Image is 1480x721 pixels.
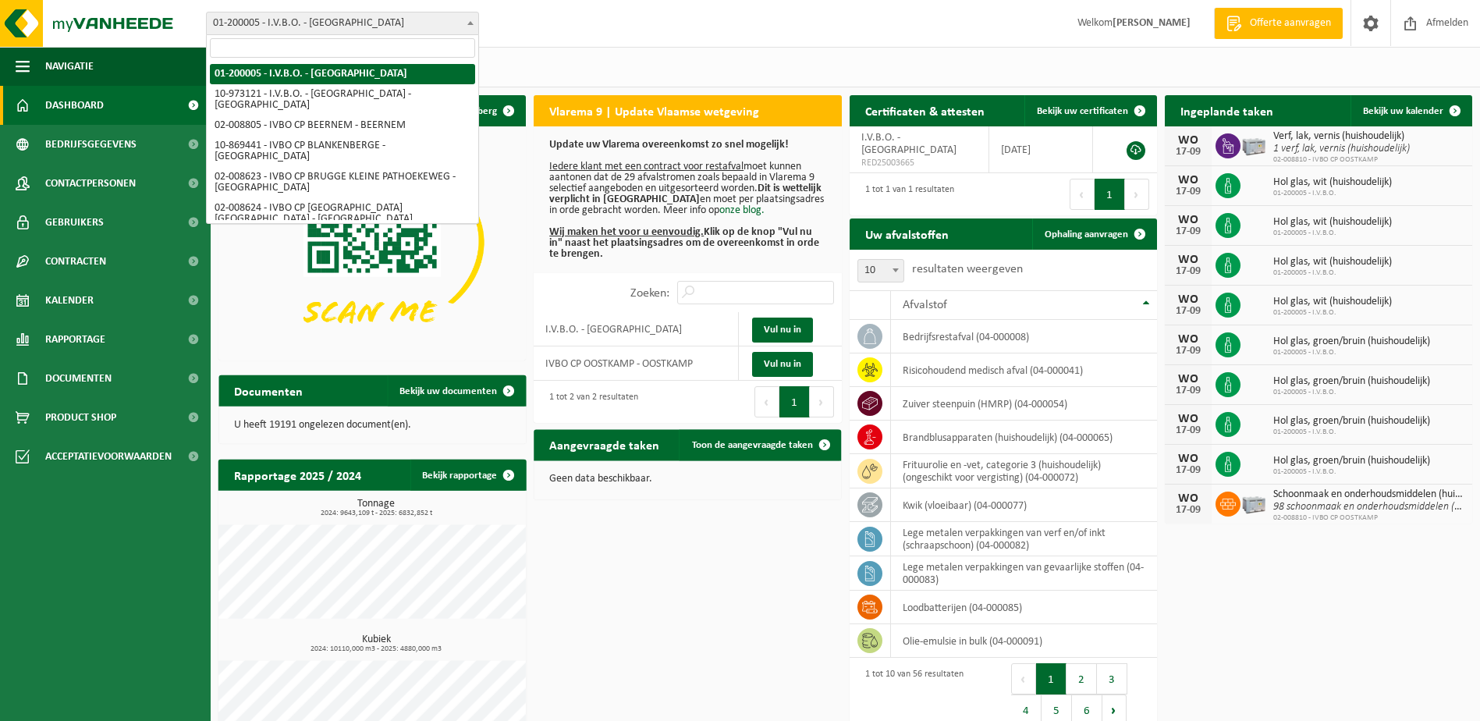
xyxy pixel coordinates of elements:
a: Ophaling aanvragen [1032,218,1155,250]
td: kwik (vloeibaar) (04-000077) [891,488,1157,522]
div: WO [1173,174,1204,186]
span: Navigatie [45,47,94,86]
td: frituurolie en -vet, categorie 3 (huishoudelijk) (ongeschikt voor vergisting) (04-000072) [891,454,1157,488]
button: 1 [1095,179,1125,210]
h2: Vlarema 9 | Update Vlaamse wetgeving [534,95,775,126]
div: 1 tot 2 van 2 resultaten [541,385,638,419]
div: 1 tot 1 van 1 resultaten [857,177,954,211]
img: PB-LB-0680-HPE-GY-11 [1240,489,1267,516]
div: WO [1173,453,1204,465]
span: Rapportage [45,320,105,359]
span: 01-200005 - I.V.B.O. [1273,268,1392,278]
span: Contactpersonen [45,164,136,203]
strong: [PERSON_NAME] [1113,17,1191,29]
div: WO [1173,293,1204,306]
button: Previous [754,386,779,417]
i: 1 verf, lak, vernis (huishoudelijk) [1273,143,1410,154]
td: bedrijfsrestafval (04-000008) [891,320,1157,353]
span: 01-200005 - I.V.B.O. [1273,467,1430,477]
td: [DATE] [989,126,1093,173]
div: WO [1173,413,1204,425]
span: Toon de aangevraagde taken [692,440,813,450]
span: Documenten [45,359,112,398]
label: Zoeken: [630,287,669,300]
span: Schoonmaak en onderhoudsmiddelen (huishoudelijk) [1273,488,1464,501]
h2: Uw afvalstoffen [850,218,964,249]
li: 01-200005 - I.V.B.O. - [GEOGRAPHIC_DATA] [210,64,475,84]
span: 02-008810 - IVBO CP OOSTKAMP [1273,513,1464,523]
td: lege metalen verpakkingen van verf en/of inkt (schraapschoon) (04-000082) [891,522,1157,556]
button: 3 [1097,663,1127,694]
td: brandblusapparaten (huishoudelijk) (04-000065) [891,421,1157,454]
u: Wij maken het voor u eenvoudig. [549,226,704,238]
span: 01-200005 - I.V.B.O. [1273,388,1430,397]
button: Next [810,386,834,417]
a: Bekijk uw documenten [387,375,524,407]
td: IVBO CP OOSTKAMP - OOSTKAMP [534,346,739,381]
p: U heeft 19191 ongelezen document(en). [234,420,510,431]
h3: Kubiek [226,634,526,653]
span: RED25003665 [861,157,978,169]
div: WO [1173,333,1204,346]
td: loodbatterijen (04-000085) [891,591,1157,624]
td: lege metalen verpakkingen van gevaarlijke stoffen (04-000083) [891,556,1157,591]
img: Download de VHEPlus App [218,126,526,357]
a: Toon de aangevraagde taken [680,429,840,460]
div: WO [1173,134,1204,147]
span: 01-200005 - I.V.B.O. [1273,428,1430,437]
span: 2024: 10110,000 m3 - 2025: 4880,000 m3 [226,645,526,653]
div: 17-09 [1173,186,1204,197]
div: WO [1173,254,1204,266]
span: 01-200005 - I.V.B.O. - BRUGGE [206,12,479,35]
a: Vul nu in [752,352,813,377]
span: 10 [857,259,904,282]
span: Hol glas, wit (huishoudelijk) [1273,216,1392,229]
h2: Ingeplande taken [1165,95,1289,126]
span: 01-200005 - I.V.B.O. [1273,348,1430,357]
span: I.V.B.O. - [GEOGRAPHIC_DATA] [861,132,956,156]
span: Bekijk uw documenten [399,386,497,396]
span: 01-200005 - I.V.B.O. [1273,189,1392,198]
div: 17-09 [1173,226,1204,237]
div: 17-09 [1173,425,1204,436]
b: Update uw Vlarema overeenkomst zo snel mogelijk! [549,139,789,151]
h2: Aangevraagde taken [534,429,675,460]
span: 02-008810 - IVBO CP OOSTKAMP [1273,155,1410,165]
a: onze blog. [719,204,765,216]
span: Hol glas, wit (huishoudelijk) [1273,176,1392,189]
span: Ophaling aanvragen [1045,229,1128,240]
span: Afvalstof [903,299,947,311]
li: 02-008805 - IVBO CP BEERNEM - BEERNEM [210,115,475,136]
img: PB-LB-0680-HPE-GY-11 [1240,131,1267,158]
div: 17-09 [1173,306,1204,317]
button: 1 [1036,663,1067,694]
div: 17-09 [1173,346,1204,357]
span: Verberg [463,106,497,116]
div: 17-09 [1173,266,1204,277]
a: Bekijk uw certificaten [1024,95,1155,126]
div: 17-09 [1173,385,1204,396]
span: Product Shop [45,398,116,437]
b: Dit is wettelijk verplicht in [GEOGRAPHIC_DATA] [549,183,822,205]
span: Offerte aanvragen [1246,16,1335,31]
span: Contracten [45,242,106,281]
button: 1 [779,386,810,417]
td: olie-emulsie in bulk (04-000091) [891,624,1157,658]
h2: Rapportage 2025 / 2024 [218,460,377,490]
div: 17-09 [1173,505,1204,516]
a: Bekijk rapportage [410,460,524,491]
span: Hol glas, groen/bruin (huishoudelijk) [1273,375,1430,388]
b: Klik op de knop "Vul nu in" naast het plaatsingsadres om de overeenkomst in orde te brengen. [549,226,819,260]
a: Vul nu in [752,318,813,343]
button: Verberg [450,95,524,126]
td: I.V.B.O. - [GEOGRAPHIC_DATA] [534,312,739,346]
button: Previous [1011,663,1036,694]
h2: Certificaten & attesten [850,95,1000,126]
div: 17-09 [1173,147,1204,158]
h3: Tonnage [226,499,526,517]
span: Bekijk uw certificaten [1037,106,1128,116]
a: Offerte aanvragen [1214,8,1343,39]
span: 01-200005 - I.V.B.O. - BRUGGE [207,12,478,34]
p: moet kunnen aantonen dat de 29 afvalstromen zoals bepaald in Vlarema 9 selectief aangeboden en ui... [549,140,825,260]
div: WO [1173,214,1204,226]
